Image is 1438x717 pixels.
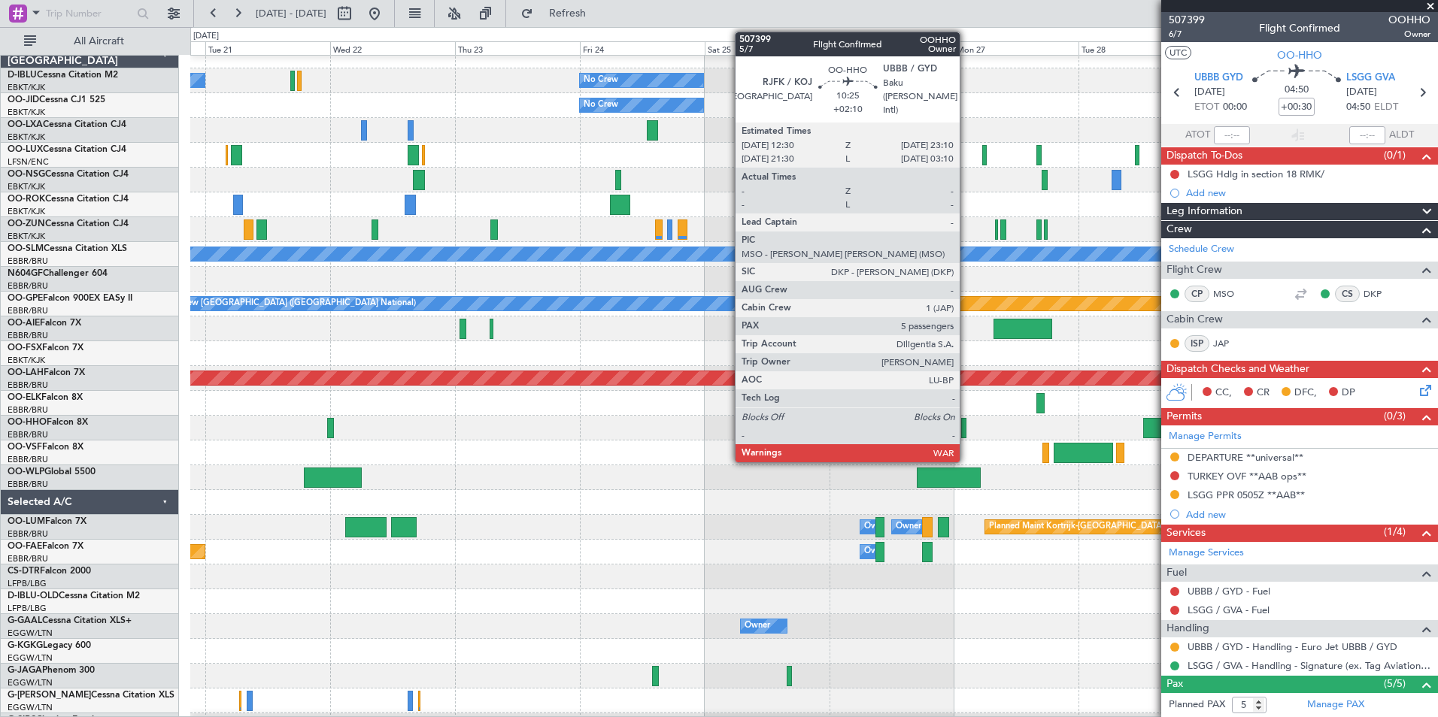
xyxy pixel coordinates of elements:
[8,256,48,267] a: EBBR/BRU
[8,71,118,80] a: D-IBLUCessna Citation M2
[8,343,42,352] span: OO-FSX
[1335,286,1360,302] div: CS
[1188,604,1270,616] a: LSGG / GVA - Fuel
[8,231,45,242] a: EBKT/KJK
[1307,697,1364,712] a: Manage PAX
[8,219,129,228] a: OO-ZUNCessna Citation CJ4
[1185,335,1209,352] div: ISP
[1346,100,1370,115] span: 04:50
[1384,676,1406,691] span: (5/5)
[1165,46,1191,59] button: UTC
[8,280,48,292] a: EBBR/BRU
[584,69,618,92] div: No Crew
[8,691,174,700] a: G-[PERSON_NAME]Cessna Citation XLS
[8,145,43,154] span: OO-LUX
[8,82,45,93] a: EBKT/KJK
[8,517,86,526] a: OO-LUMFalcon 7X
[8,343,83,352] a: OO-FSXFalcon 7X
[8,702,53,713] a: EGGW/LTN
[1194,71,1243,86] span: UBBB GYD
[1169,546,1244,561] a: Manage Services
[8,380,48,391] a: EBBR/BRU
[8,418,47,427] span: OO-HHO
[1214,126,1250,144] input: --:--
[8,666,42,675] span: G-JAGA
[1213,287,1247,301] a: MSO
[8,567,40,576] span: CS-DTR
[1194,85,1225,100] span: [DATE]
[896,516,998,538] div: Owner Melsbroek Air Base
[8,305,48,316] a: EBBR/BRU
[1285,83,1309,98] span: 04:50
[1342,386,1355,401] span: DP
[455,41,580,55] div: Thu 23
[8,244,127,253] a: OO-SLMCessna Citation XLS
[8,418,88,427] a: OO-HHOFalcon 8X
[1166,311,1223,328] span: Cabin Crew
[1223,100,1247,115] span: 00:00
[8,454,48,465] a: EBBR/BRU
[1166,147,1242,165] span: Dispatch To-Dos
[8,330,48,341] a: EBBR/BRU
[1384,524,1406,540] span: (1/4)
[8,294,43,303] span: OO-GPE
[8,95,105,104] a: OO-JIDCessna CJ1 525
[8,244,44,253] span: OO-SLM
[8,404,48,416] a: EBBR/BRU
[1213,337,1247,350] a: JAP
[8,429,48,440] a: EBBR/BRU
[8,528,48,540] a: EBBR/BRU
[1374,100,1398,115] span: ELDT
[8,467,44,476] span: OO-WLP
[39,36,159,47] span: All Aircraft
[1186,186,1430,199] div: Add new
[8,269,43,278] span: N604GF
[8,206,45,217] a: EBKT/KJK
[1169,28,1205,41] span: 6/7
[8,368,44,377] span: OO-LAH
[8,219,45,228] span: OO-ZUN
[8,319,81,328] a: OO-AIEFalcon 7X
[1186,508,1430,521] div: Add new
[193,30,219,43] div: [DATE]
[8,393,83,402] a: OO-ELKFalcon 8X
[1388,28,1430,41] span: Owner
[8,71,37,80] span: D-IBLU
[8,195,45,204] span: OO-ROK
[1346,71,1395,86] span: LSGG GVA
[8,616,42,625] span: G-GAAL
[205,41,330,55] div: Tue 21
[705,41,830,55] div: Sat 25
[8,107,45,118] a: EBKT/KJK
[1188,451,1303,464] div: DEPARTURE **universal**
[1185,128,1210,143] span: ATOT
[1364,287,1397,301] a: DKP
[8,195,129,204] a: OO-ROKCessna Citation CJ4
[1257,386,1270,401] span: CR
[8,567,91,576] a: CS-DTRFalcon 2000
[1078,41,1203,55] div: Tue 28
[864,516,966,538] div: Owner Melsbroek Air Base
[1166,408,1202,425] span: Permits
[536,8,599,19] span: Refresh
[1384,408,1406,424] span: (0/3)
[1346,85,1377,100] span: [DATE]
[1166,361,1309,378] span: Dispatch Checks and Weather
[954,41,1078,55] div: Mon 27
[1166,203,1242,220] span: Leg Information
[8,578,47,589] a: LFPB/LBG
[1188,168,1324,180] div: LSGG Hdlg in section 18 RMK/
[1169,697,1225,712] label: Planned PAX
[1277,47,1322,63] span: OO-HHO
[8,616,132,625] a: G-GAALCessna Citation XLS+
[17,29,163,53] button: All Aircraft
[8,269,108,278] a: N604GFChallenger 604
[830,41,954,55] div: Sun 26
[8,355,45,366] a: EBKT/KJK
[8,542,83,551] a: OO-FAEFalcon 7X
[8,443,83,452] a: OO-VSFFalcon 8X
[1188,659,1430,672] a: LSGG / GVA - Handling - Signature (ex. Tag Aviation) LSGG / GVA
[1188,470,1306,483] div: TURKEY OVF **AAB ops**
[8,553,48,564] a: EBBR/BRU
[8,628,53,639] a: EGGW/LTN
